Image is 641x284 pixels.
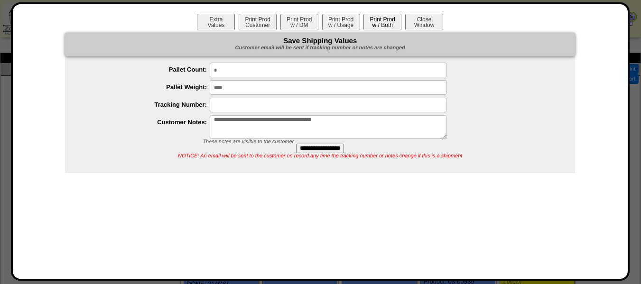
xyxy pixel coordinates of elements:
[239,14,277,30] button: Print ProdCustomer
[84,83,210,91] label: Pallet Weight:
[197,14,235,30] button: ExtraValues
[203,139,294,145] span: These notes are visible to the customer
[84,66,210,73] label: Pallet Count:
[84,119,210,126] label: Customer Notes:
[84,101,210,108] label: Tracking Number:
[65,33,575,56] div: Save Shipping Values
[280,14,318,30] button: Print Prodw / DM
[178,153,462,159] span: NOTICE: An email will be sent to the customer on record any time the tracking number or notes cha...
[65,45,575,52] div: Customer email will be sent if tracking number or notes are changed
[322,14,360,30] button: Print Prodw / Usage
[405,14,443,30] button: CloseWindow
[404,21,444,28] a: CloseWindow
[363,14,401,30] button: Print Prodw / Both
